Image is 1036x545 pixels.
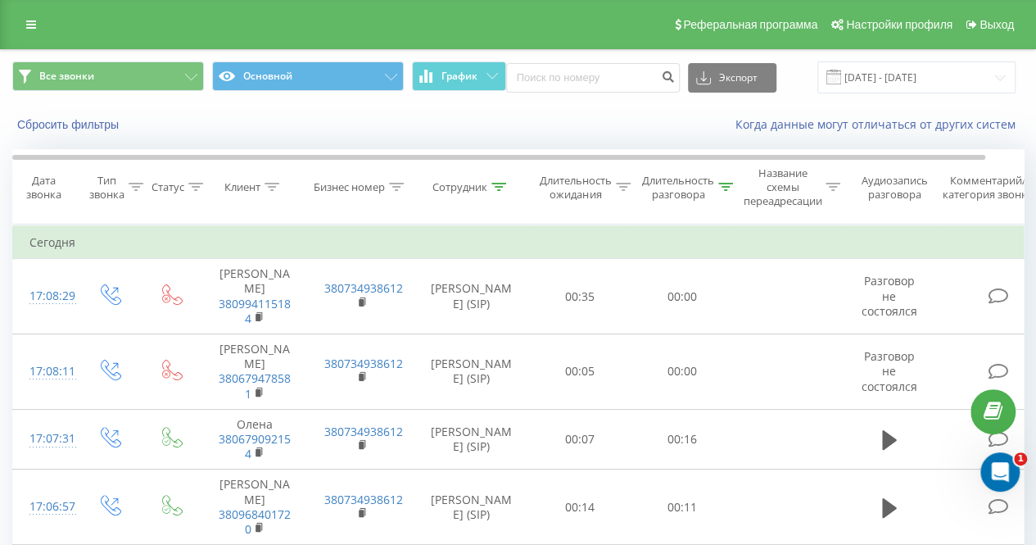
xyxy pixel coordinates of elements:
div: Длительность ожидания [540,174,612,202]
td: 00:16 [631,409,734,470]
a: 380734938612 [324,280,403,296]
div: Длительность разговора [642,174,714,202]
div: Комментарий/категория звонка [940,174,1036,202]
a: 380968401720 [219,506,291,537]
div: Название схемы переадресации [743,166,821,208]
button: Экспорт [688,63,776,93]
a: 380734938612 [324,492,403,507]
td: [PERSON_NAME] [201,334,308,410]
div: Статус [152,180,184,194]
td: Олена [201,409,308,470]
span: Разговор не состоялся [862,348,917,393]
a: 380734938612 [324,424,403,439]
span: 1 [1014,452,1027,466]
div: Тип звонка [89,174,124,202]
span: Все звонки [39,70,94,83]
div: 17:08:29 [29,280,62,312]
a: 380994115184 [219,296,291,326]
td: 00:05 [529,334,631,410]
span: Реферальная программа [683,18,817,31]
button: Все звонки [12,61,204,91]
td: [PERSON_NAME] (SIP) [414,334,529,410]
div: Бизнес номер [314,180,385,194]
td: [PERSON_NAME] (SIP) [414,259,529,334]
td: 00:07 [529,409,631,470]
iframe: Intercom live chat [980,452,1020,492]
td: 00:11 [631,470,734,545]
div: 17:07:31 [29,423,62,455]
a: 380679092154 [219,431,291,461]
td: [PERSON_NAME] [201,470,308,545]
button: Сбросить фильтры [12,117,127,132]
span: График [441,70,477,82]
td: 00:35 [529,259,631,334]
td: [PERSON_NAME] (SIP) [414,409,529,470]
td: [PERSON_NAME] [201,259,308,334]
td: 00:14 [529,470,631,545]
div: 17:08:11 [29,356,62,388]
span: Настройки профиля [846,18,952,31]
div: Сотрудник [432,180,487,194]
div: Дата звонка [13,174,74,202]
td: 00:00 [631,334,734,410]
div: Аудиозапись разговора [854,174,934,202]
td: 00:00 [631,259,734,334]
span: Выход [979,18,1014,31]
div: Клиент [224,180,260,194]
button: Основной [212,61,404,91]
div: 17:06:57 [29,491,62,523]
a: 380734938612 [324,356,403,371]
span: Разговор не состоялся [862,273,917,318]
a: Когда данные могут отличаться от других систем [735,116,1024,132]
td: [PERSON_NAME] (SIP) [414,470,529,545]
button: График [412,61,506,91]
a: 380679478581 [219,370,291,401]
input: Поиск по номеру [506,63,680,93]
